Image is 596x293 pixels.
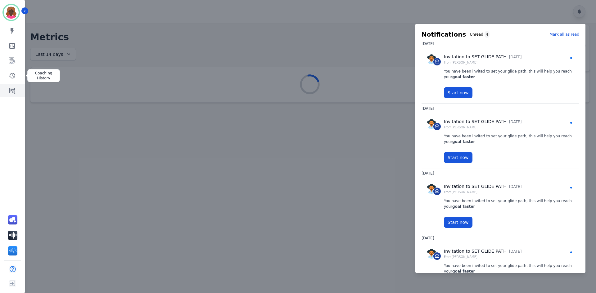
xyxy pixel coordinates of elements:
[444,87,472,98] button: Start now
[444,190,521,194] p: From [PERSON_NAME]
[452,269,475,273] strong: goal faster
[509,249,522,254] p: [DATE]
[509,54,522,60] p: [DATE]
[452,75,475,79] strong: goal faster
[422,168,579,178] h3: [DATE]
[444,217,472,228] button: Start now
[470,32,483,37] p: Unread
[444,255,521,259] p: From [PERSON_NAME]
[427,184,436,194] img: Rounded avatar
[427,54,436,64] img: Rounded avatar
[485,31,490,38] div: 4
[509,184,522,189] p: [DATE]
[4,5,19,20] img: Bordered avatar
[444,263,574,274] p: You have been invited to set your glide path, this will help you reach your
[422,39,579,49] h3: [DATE]
[444,54,507,60] p: Invitation to SET GLIDE PATH
[444,118,507,125] p: Invitation to SET GLIDE PATH
[444,198,574,209] p: You have been invited to set your glide path, this will help you reach your
[444,125,521,130] p: From [PERSON_NAME]
[427,249,436,259] img: Rounded avatar
[509,119,522,125] p: [DATE]
[444,152,472,163] button: Start now
[452,140,475,144] strong: goal faster
[452,204,475,209] strong: goal faster
[549,32,579,37] p: Mark all as read
[444,60,521,65] p: From [PERSON_NAME]
[444,133,574,144] p: You have been invited to set your glide path, this will help you reach your
[444,69,574,80] p: You have been invited to set your glide path, this will help you reach your
[422,104,579,113] h3: [DATE]
[422,233,579,243] h3: [DATE]
[427,119,436,129] img: Rounded avatar
[422,30,466,39] h2: Notifications
[444,183,507,190] p: Invitation to SET GLIDE PATH
[444,248,507,255] p: Invitation to SET GLIDE PATH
